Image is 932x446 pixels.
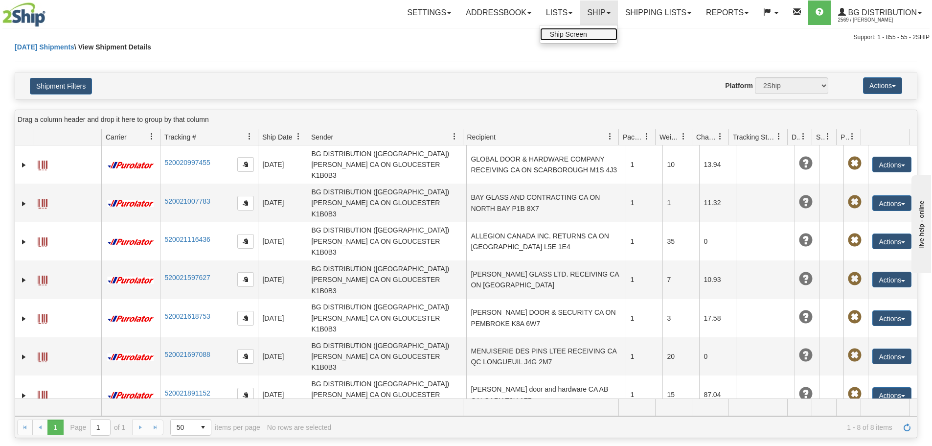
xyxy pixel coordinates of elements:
a: [DATE] Shipments [15,43,74,51]
a: 520021007783 [164,197,210,205]
a: 520021597627 [164,274,210,282]
a: 520020997455 [164,159,210,166]
span: Sender [311,132,333,142]
a: Packages filter column settings [638,128,655,145]
a: Label [38,271,47,287]
span: 1 - 8 of 8 items [338,423,892,431]
td: 17.58 [699,299,736,337]
span: select [195,420,211,435]
a: Label [38,310,47,326]
td: 0 [699,222,736,260]
div: No rows are selected [267,423,332,431]
div: live help - online [7,8,91,16]
button: Actions [872,387,911,403]
span: Weight [659,132,680,142]
button: Copy to clipboard [237,272,254,287]
div: Support: 1 - 855 - 55 - 2SHIP [2,33,930,42]
a: Label [38,348,47,364]
a: Refresh [899,420,915,435]
a: Weight filter column settings [675,128,692,145]
td: 1 [626,337,662,376]
a: Charge filter column settings [712,128,728,145]
td: 1 [626,299,662,337]
span: Pickup Not Assigned [848,272,862,286]
td: 10.93 [699,260,736,299]
td: [DATE] [258,260,307,299]
td: GLOBAL DOOR & HARDWARE COMPANY RECEIVING CA ON SCARBOROUGH M1S 4J3 [466,145,626,184]
span: Ship Screen [550,30,587,38]
a: Ship Date filter column settings [290,128,307,145]
a: Expand [19,237,29,247]
span: Unknown [799,157,813,170]
td: [PERSON_NAME] GLASS LTD. RECEIVING CA ON [GEOGRAPHIC_DATA] [466,260,626,299]
td: ALLEGION CANADA INC. RETURNS CA ON [GEOGRAPHIC_DATA] L5E 1E4 [466,222,626,260]
a: Shipping lists [618,0,699,25]
span: Unknown [799,349,813,362]
td: [DATE] [258,222,307,260]
div: grid grouping header [15,110,917,129]
a: Label [38,233,47,249]
span: Charge [696,132,717,142]
td: 1 [662,184,699,222]
a: Expand [19,391,29,400]
span: Carrier [106,132,127,142]
td: BG DISTRIBUTION ([GEOGRAPHIC_DATA]) [PERSON_NAME] CA ON GLOUCESTER K1B0B3 [307,222,466,260]
span: Delivery Status [792,132,800,142]
span: Tracking # [164,132,196,142]
label: Platform [725,81,753,91]
span: Pickup Not Assigned [848,234,862,247]
td: 15 [662,376,699,414]
a: Settings [400,0,458,25]
a: Delivery Status filter column settings [795,128,812,145]
a: Addressbook [458,0,539,25]
img: logo2569.jpg [2,2,45,27]
iframe: chat widget [909,173,931,273]
a: Pickup Status filter column settings [844,128,861,145]
button: Shipment Filters [30,78,92,94]
span: Page sizes drop down [170,419,211,436]
a: Tracking Status filter column settings [771,128,787,145]
a: 520021618753 [164,312,210,320]
a: Shipment Issues filter column settings [819,128,836,145]
img: 11 - Purolator [106,162,156,169]
a: Carrier filter column settings [143,128,160,145]
td: BG DISTRIBUTION ([GEOGRAPHIC_DATA]) [PERSON_NAME] CA ON GLOUCESTER K1B0B3 [307,260,466,299]
td: 11.32 [699,184,736,222]
td: [DATE] [258,145,307,184]
span: Recipient [467,132,496,142]
img: 11 - Purolator [106,392,156,399]
span: Packages [623,132,643,142]
span: Unknown [799,310,813,324]
a: Expand [19,352,29,362]
td: 7 [662,260,699,299]
td: BG DISTRIBUTION ([GEOGRAPHIC_DATA]) [PERSON_NAME] CA ON GLOUCESTER K1B0B3 [307,184,466,222]
td: BAY GLASS AND CONTRACTING CA ON NORTH BAY P1B 8X7 [466,184,626,222]
a: BG Distribution 2569 / [PERSON_NAME] [831,0,929,25]
td: 1 [626,222,662,260]
a: Expand [19,314,29,324]
td: 20 [662,337,699,376]
span: Unknown [799,234,813,247]
td: [DATE] [258,337,307,376]
button: Actions [872,234,911,249]
button: Copy to clipboard [237,157,254,172]
span: Unknown [799,387,813,401]
input: Page 1 [91,420,110,435]
td: BG DISTRIBUTION ([GEOGRAPHIC_DATA]) [PERSON_NAME] CA ON GLOUCESTER K1B0B3 [307,299,466,337]
img: 11 - Purolator [106,238,156,246]
span: Page of 1 [70,419,126,436]
span: 2569 / [PERSON_NAME] [838,15,911,25]
img: 11 - Purolator [106,315,156,323]
a: Expand [19,160,29,170]
td: [PERSON_NAME] DOOR & SECURITY CA ON PEMBROKE K8A 6W7 [466,299,626,337]
img: 11 - Purolator [106,353,156,361]
a: 520021116436 [164,235,210,243]
a: Recipient filter column settings [602,128,618,145]
span: Page 1 [47,420,63,435]
a: Expand [19,199,29,209]
td: 0 [699,337,736,376]
td: MENUISERIE DES PINS LTEE RECEIVING CA QC LONGUEUIL J4G 2M7 [466,337,626,376]
td: BG DISTRIBUTION ([GEOGRAPHIC_DATA]) [PERSON_NAME] CA ON GLOUCESTER K1B0B3 [307,376,466,414]
td: 3 [662,299,699,337]
span: Pickup Not Assigned [848,387,862,401]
